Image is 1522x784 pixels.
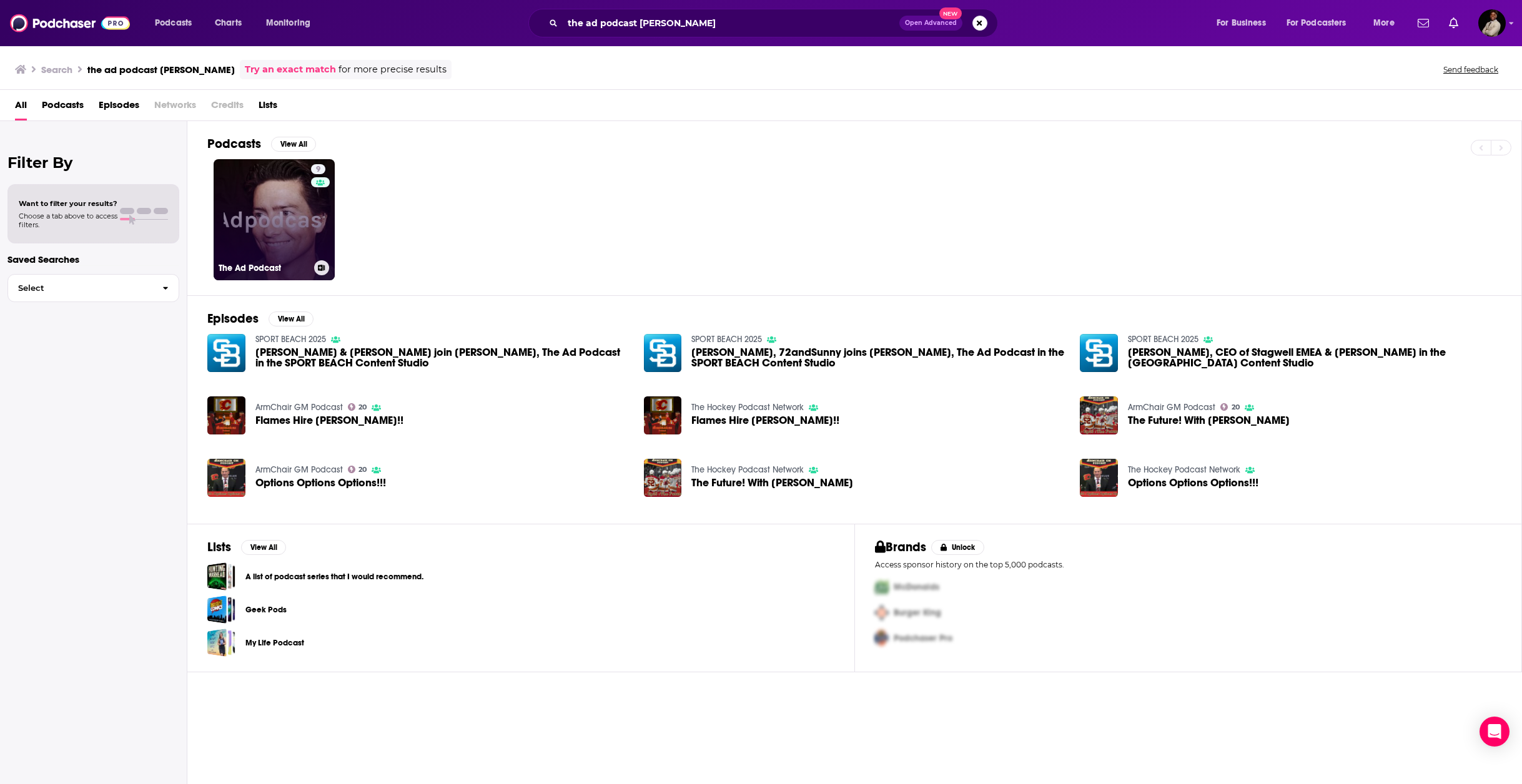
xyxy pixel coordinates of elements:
[154,95,196,120] span: Networks
[894,607,941,618] span: Burger King
[207,539,231,555] h2: Lists
[899,16,962,31] button: Open AdvancedNew
[1478,9,1506,37] img: User Profile
[1128,415,1290,426] a: The Future! With Mark Griffith
[691,478,853,488] a: The Future! With Mark Griffith
[1080,459,1118,497] img: Options Options Options!!!
[870,574,894,600] img: First Pro Logo
[1128,347,1501,368] span: [PERSON_NAME], CEO of Stagwell EMEA & [PERSON_NAME] in the [GEOGRAPHIC_DATA] Content Studio
[691,347,1065,368] a: Matt Murphy, 72andSunny joins Dylan Conroy, The Ad Podcast in the SPORT BEACH Content Studio
[540,9,1010,37] div: Search podcasts, credits, & more...
[691,415,839,426] a: Flames Hire Conroy!!
[255,478,386,488] a: Options Options Options!!!
[7,253,179,265] p: Saved Searches
[146,13,208,33] button: open menu
[7,154,179,172] h2: Filter By
[19,199,117,208] span: Want to filter your results?
[691,402,804,413] a: The Hockey Podcast Network
[207,334,245,372] img: Ali Cornford & Geoff McHenry join Dylan Conroy, The Ad Podcast in the SPORT BEACH Content Studio
[1128,478,1258,488] a: Options Options Options!!!
[255,464,343,475] a: ArmChair GM Podcast
[870,600,894,625] img: Second Pro Logo
[905,20,957,26] span: Open Advanced
[870,625,894,651] img: Third Pro Logo
[939,7,962,19] span: New
[255,415,403,426] a: Flames Hire Conroy!!
[1232,404,1240,410] span: 20
[691,347,1065,368] span: [PERSON_NAME], 72andSunny joins [PERSON_NAME], The Ad Podcast in the SPORT BEACH Content Studio
[42,95,84,120] a: Podcasts
[1128,464,1240,475] a: The Hockey Podcast Network
[207,459,245,497] img: Options Options Options!!!
[1080,396,1118,434] img: The Future! With Mark Griffith
[1208,13,1282,33] button: open menu
[207,539,286,555] a: ListsView All
[41,64,72,76] h3: Search
[894,633,952,644] span: Podchaser Pro
[245,603,287,617] a: Geek Pods
[1365,13,1410,33] button: open menu
[87,64,235,76] h3: the ad podcast [PERSON_NAME]
[215,14,242,32] span: Charts
[245,570,423,584] a: A list of podcast series that I would recommend.
[207,136,316,152] a: PodcastsView All
[257,13,327,33] button: open menu
[10,11,130,35] a: Podchaser - Follow, Share and Rate Podcasts
[207,311,314,326] a: EpisodesView All
[15,95,27,120] span: All
[271,137,316,152] button: View All
[1080,334,1118,372] img: James Townsend, CEO of Stagwell EMEA & Dylan Conroy in the SPORT BEACH Content Studio
[358,467,367,473] span: 20
[644,396,682,434] a: Flames Hire Conroy!!
[311,164,325,174] a: 9
[207,311,259,326] h2: Episodes
[691,415,839,426] span: Flames Hire [PERSON_NAME]!!
[644,334,682,372] img: Matt Murphy, 72andSunny joins Dylan Conroy, The Ad Podcast in the SPORT BEACH Content Studio
[245,636,304,650] a: My Life Podcast
[691,334,762,345] a: SPORT BEACH 2025
[207,396,245,434] img: Flames Hire Conroy!!
[894,582,939,592] span: McDonalds
[207,629,235,657] span: My Life Podcast
[99,95,139,120] a: Episodes
[875,560,1502,569] p: Access sponsor history on the top 5,000 podcasts.
[259,95,277,120] a: Lists
[1128,415,1290,426] span: The Future! With [PERSON_NAME]
[266,14,310,32] span: Monitoring
[1220,403,1240,411] a: 20
[207,595,235,624] a: Geek Pods
[219,263,309,273] h3: The Ad Podcast
[214,159,335,280] a: 9The Ad Podcast
[691,464,804,475] a: The Hockey Podcast Network
[644,459,682,497] img: The Future! With Mark Griffith
[211,95,244,120] span: Credits
[1478,9,1506,37] span: Logged in as Jeremiah_lineberger11
[1444,12,1463,34] a: Show notifications dropdown
[19,212,117,229] span: Choose a tab above to access filters.
[269,311,314,326] button: View All
[931,540,984,555] button: Unlock
[1128,334,1198,345] a: SPORT BEACH 2025
[255,347,629,368] span: [PERSON_NAME] & [PERSON_NAME] join [PERSON_NAME], The Ad Podcast in the SPORT BEACH Content Studio
[207,562,235,590] a: A list of podcast series that I would recommend.
[316,164,320,176] span: 9
[691,478,853,488] span: The Future! With [PERSON_NAME]
[348,403,367,411] a: 20
[207,13,249,33] a: Charts
[155,14,192,32] span: Podcasts
[1480,717,1510,747] div: Open Intercom Messenger
[255,347,629,368] a: Ali Cornford & Geoff McHenry join Dylan Conroy, The Ad Podcast in the SPORT BEACH Content Studio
